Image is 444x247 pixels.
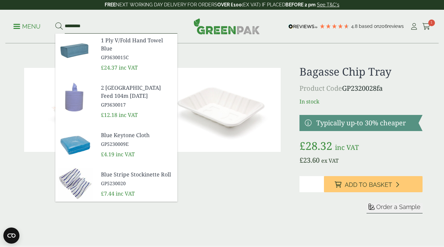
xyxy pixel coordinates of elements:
[410,23,418,30] i: My Account
[101,140,172,148] span: GP5230009E
[101,84,172,108] a: 2 [GEOGRAPHIC_DATA] Feed 104m [DATE] GP3630017
[345,181,392,189] span: Add to Basket
[359,24,379,29] span: Based on
[319,23,349,29] div: 4.79 Stars
[101,131,172,139] span: Blue Keytone Cloth
[55,168,96,200] img: GP5230020
[299,83,423,93] p: GP2320028fa
[299,97,423,106] p: In stock
[422,23,431,30] i: Cart
[55,81,96,113] img: GP3630017
[119,111,138,119] span: inc VAT
[101,151,114,158] span: £4.19
[324,176,423,192] button: Add to Basket
[3,228,19,244] button: Open CMP widget
[285,2,316,7] strong: BEFORE 2 pm
[351,24,359,29] span: 4.8
[101,111,117,119] span: £12.18
[317,2,339,7] a: See T&C's
[288,24,318,29] img: REVIEWS.io
[101,170,172,187] a: Blue Stripe Stockinette Roll GP5230020
[321,157,339,164] span: ex VAT
[116,190,135,197] span: inc VAT
[428,19,435,26] span: 1
[101,64,117,71] span: £24.37
[299,65,423,78] h1: Bagasse Chip Tray
[105,2,116,7] strong: FREE
[367,203,423,213] button: Order a Sample
[55,34,96,66] img: GP3630015C
[101,180,172,187] span: GP5230020
[119,64,138,71] span: inc VAT
[101,36,172,61] a: 1 Ply V/Fold Hand Towel Blue GP3630015C
[422,22,431,32] a: 1
[24,68,150,152] img: 2320028fa Bagasse Chip Tray 7x5 Inch With Chips
[155,68,280,152] img: 2320028fa Bagasse Chip Tray 7x5 Inch
[101,84,172,100] span: 2 [GEOGRAPHIC_DATA] Feed 104m [DATE]
[193,18,260,34] img: GreenPak Supplies
[299,156,303,165] span: £
[379,24,387,29] span: 206
[387,24,404,29] span: reviews
[101,190,114,197] span: £7.44
[217,2,242,7] strong: OVER £100
[299,138,306,153] span: £
[299,84,342,93] span: Product Code
[299,138,332,153] bdi: 28.32
[101,170,172,178] span: Blue Stripe Stockinette Roll
[55,128,96,161] img: GP5230009E
[376,203,421,210] span: Order a Sample
[101,54,172,61] span: GP3630015C
[13,23,41,31] p: Menu
[101,36,172,52] span: 1 Ply V/Fold Hand Towel Blue
[101,131,172,148] a: Blue Keytone Cloth GP5230009E
[299,156,320,165] bdi: 23.60
[13,23,41,29] a: Menu
[335,143,359,152] span: inc VAT
[116,151,135,158] span: inc VAT
[101,101,172,108] span: GP3630017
